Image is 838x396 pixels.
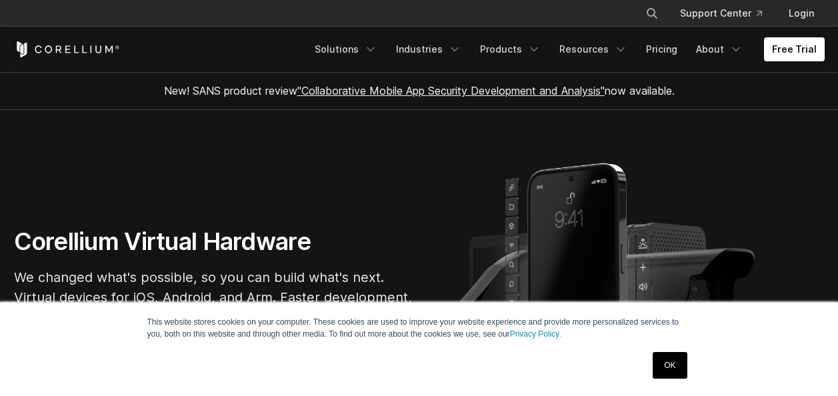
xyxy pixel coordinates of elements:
a: Industries [388,37,469,61]
a: Pricing [638,37,685,61]
a: Corellium Home [14,41,120,57]
a: OK [653,352,687,379]
button: Search [640,1,664,25]
p: This website stores cookies on your computer. These cookies are used to improve your website expe... [147,316,691,340]
a: Support Center [669,1,773,25]
a: Login [778,1,825,25]
span: New! SANS product review now available. [164,84,675,97]
h1: Corellium Virtual Hardware [14,227,414,257]
p: We changed what's possible, so you can build what's next. Virtual devices for iOS, Android, and A... [14,267,414,327]
a: About [688,37,751,61]
a: Products [472,37,549,61]
a: Resources [551,37,635,61]
a: Solutions [307,37,385,61]
a: "Collaborative Mobile App Security Development and Analysis" [297,84,605,97]
a: Privacy Policy. [510,329,561,339]
div: Navigation Menu [307,37,825,61]
a: Free Trial [764,37,825,61]
div: Navigation Menu [629,1,825,25]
